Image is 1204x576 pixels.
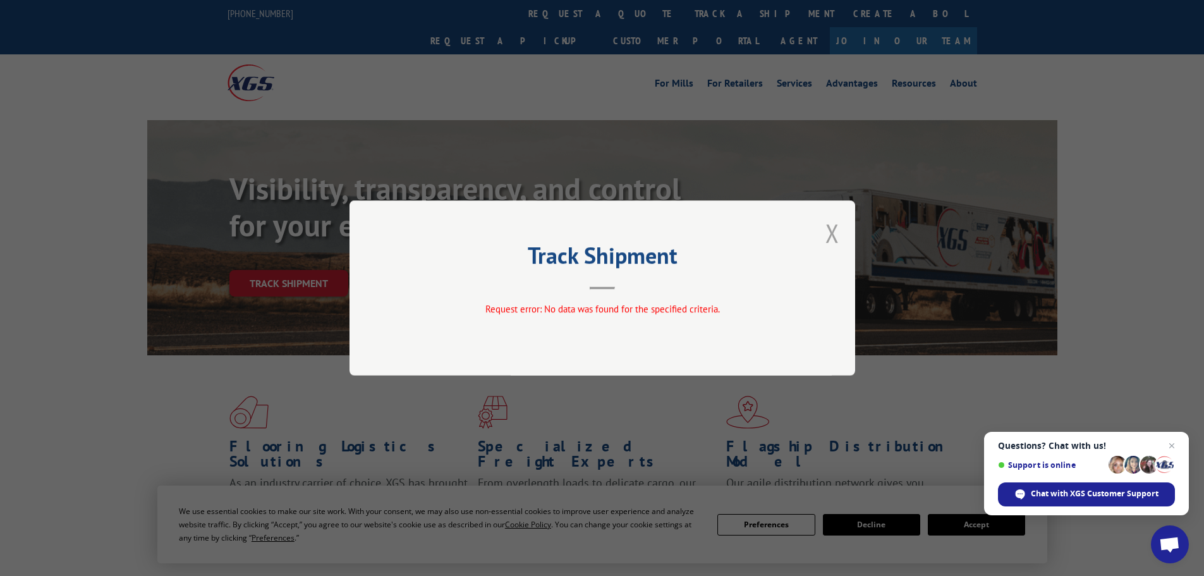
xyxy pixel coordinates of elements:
span: Chat with XGS Customer Support [1031,488,1158,499]
div: Open chat [1151,525,1189,563]
span: Close chat [1164,438,1179,453]
div: Chat with XGS Customer Support [998,482,1175,506]
h2: Track Shipment [413,247,792,271]
span: Request error: No data was found for the specified criteria. [485,303,719,315]
button: Close modal [825,216,839,250]
span: Support is online [998,460,1104,470]
span: Questions? Chat with us! [998,441,1175,451]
